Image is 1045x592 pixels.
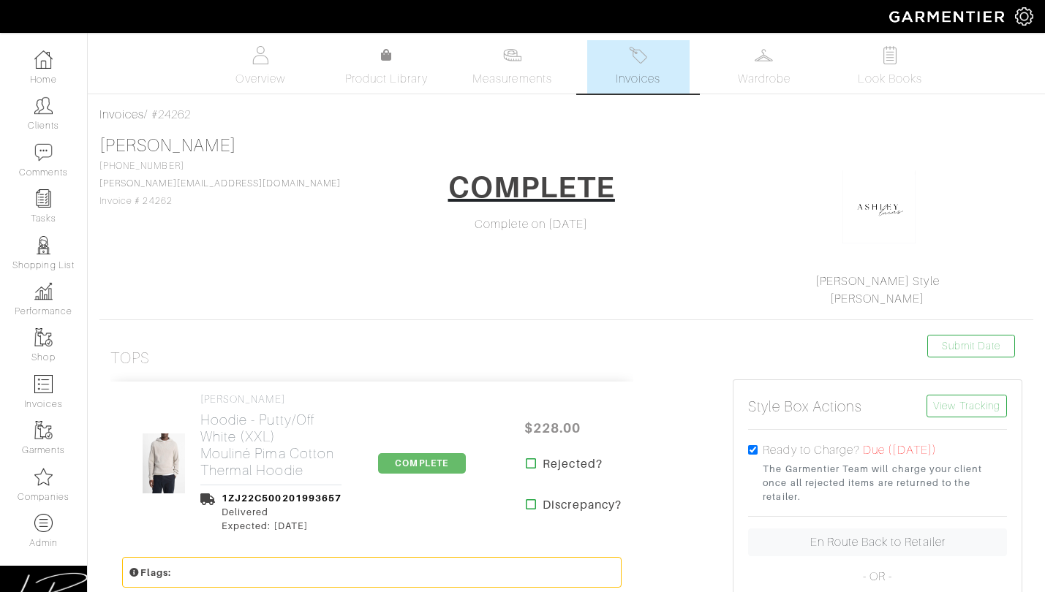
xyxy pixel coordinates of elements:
[713,40,815,94] a: Wardrobe
[629,46,647,64] img: orders-27d20c2124de7fd6de4e0e44c1d41de31381a507db9b33961299e4e07d508b8c.svg
[763,441,860,459] label: Ready to Charge?
[209,40,312,94] a: Overview
[222,505,342,519] div: Delivered
[110,349,150,368] h3: Tops
[927,395,1007,417] a: View Tracking
[439,164,625,216] a: COMPLETE
[335,47,437,88] a: Product Library
[34,328,53,346] img: garments-icon-b7da505a4dc4fd61783c78ac3ca0ef83fa9d6f193b1c9dc38574b1d14d53ca28.png
[927,335,1015,357] a: Submit Date
[858,70,923,88] span: Look Books
[503,46,521,64] img: measurements-466bbee1fd09ba9460f595b01e5d73f9e2bff037440d3c8f018324cb6cdf7a4a.svg
[882,4,1015,29] img: garmentier-logo-header-white-b43fb05a5012e4ada735d5af1a66efaba907eab6374d6393d1fbf88cb4ef424d.png
[448,170,615,205] h1: COMPLETE
[755,46,773,64] img: wardrobe-487a4870c1b7c33e795ec22d11cfc2ed9d08956e64fb3008fe2437562e282088.svg
[200,393,342,406] h4: [PERSON_NAME]
[200,393,342,479] a: [PERSON_NAME] Hoodie - Putty/Off White (XXL)Mouliné Pima Cotton Thermal Hoodie
[748,528,1007,556] a: En Route Back to Retailer
[252,46,270,64] img: basicinfo-40fd8af6dae0f16599ec9e87c0ef1c0a1fdea2edbe929e3d69a839185d80c458.svg
[99,136,236,155] a: [PERSON_NAME]
[830,292,925,306] a: [PERSON_NAME]
[235,70,284,88] span: Overview
[142,433,186,494] img: NSBxuXX3pRuMUipEnmRzbLhi
[99,178,341,189] a: [PERSON_NAME][EMAIL_ADDRESS][DOMAIN_NAME]
[345,70,428,88] span: Product Library
[748,568,1007,585] p: - OR -
[222,493,342,504] a: 1ZJ22C500201993657
[378,453,466,474] span: COMPLETE
[34,189,53,208] img: reminder-icon-8004d30b9f0a5d33ae49ab947aed9ed385cf756f9e5892f1edd6e32f2345188e.png
[763,462,1007,504] small: The Garmentier Team will charge your client once all rejected items are returned to the retailer.
[34,468,53,486] img: companies-icon-14a0f246c7e91f24465de634b560f0151b0cc5c9ce11af5fac52e6d7d6371812.png
[34,236,53,254] img: stylists-icon-eb353228a002819b7ec25b43dbf5f0378dd9e0616d9560372ff212230b889e62.png
[748,398,862,415] h5: Style Box Actions
[34,143,53,162] img: comment-icon-a0a6a9ef722e966f86d9cbdc48e553b5cf19dbc54f86b18d962a5391bc8f6eb6.png
[378,456,466,469] a: COMPLETE
[839,40,941,94] a: Look Books
[99,161,341,206] span: [PHONE_NUMBER] Invoice # 24262
[34,96,53,115] img: clients-icon-6bae9207a08558b7cb47a8932f037763ab4055f8c8b6bfacd5dc20c3e0201464.png
[34,375,53,393] img: orders-icon-0abe47150d42831381b5fb84f609e132dff9fe21cb692f30cb5eec754e2cba89.png
[34,421,53,439] img: garments-icon-b7da505a4dc4fd61783c78ac3ca0ef83fa9d6f193b1c9dc38574b1d14d53ca28.png
[99,108,144,121] a: Invoices
[880,46,899,64] img: todo-9ac3debb85659649dc8f770b8b6100bb5dab4b48dedcbae339e5042a72dfd3cc.svg
[129,567,171,578] small: Flags:
[1015,7,1033,26] img: gear-icon-white-bd11855cb880d31180b6d7d6211b90ccbf57a29d726f0c71d8c61bd08dd39cc2.png
[815,275,940,288] a: [PERSON_NAME] Style
[616,70,660,88] span: Invoices
[222,519,342,533] div: Expected: [DATE]
[200,411,342,479] h2: Hoodie - Putty/Off White (XXL) Mouliné Pima Cotton Thermal Hoodie
[738,70,791,88] span: Wardrobe
[863,444,937,457] span: Due ([DATE])
[99,106,1033,124] div: / #24262
[461,40,564,94] a: Measurements
[543,496,622,514] strong: Discrepancy?
[34,282,53,300] img: graph-8b7af3c665d003b59727f371ae50e7771705bf0c487971e6e97d053d13c5068d.png
[543,455,602,473] strong: Rejected?
[472,70,552,88] span: Measurements
[34,50,53,69] img: dashboard-icon-dbcd8f5a0b271acd01030246c82b418ddd0df26cd7fceb0bd07c9910d44c42f6.png
[508,412,596,444] span: $228.00
[387,216,676,233] div: Complete on [DATE]
[842,170,916,243] img: okhkJxsQsug8ErY7G9ypRsDh.png
[34,514,53,532] img: custom-products-icon-6973edde1b6c6774590e2ad28d3d057f2f42decad08aa0e48061009ba2575b3a.png
[587,40,690,94] a: Invoices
